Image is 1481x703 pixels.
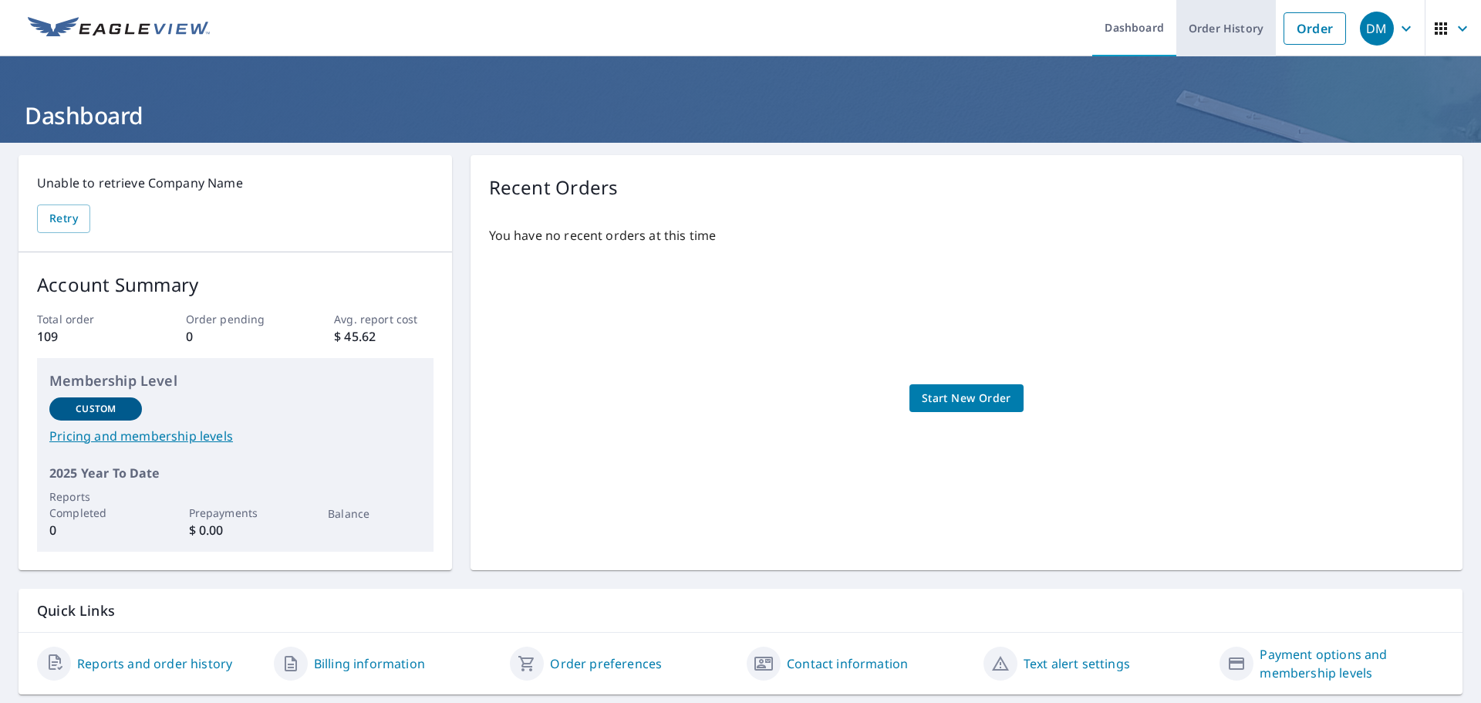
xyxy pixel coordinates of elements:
a: Start New Order [909,384,1024,413]
p: Quick Links [37,601,1444,620]
p: 109 [37,327,136,346]
p: 2025 Year To Date [49,464,421,482]
a: Billing information [314,654,425,673]
p: Custom [76,402,116,416]
p: Membership Level [49,370,421,391]
a: Reports and order history [77,654,232,673]
p: Recent Orders [489,174,619,201]
button: Retry [37,204,90,233]
div: DM [1360,12,1394,46]
span: Start New Order [922,389,1011,408]
p: Total order [37,311,136,327]
p: $ 45.62 [334,327,433,346]
img: EV Logo [28,17,210,40]
span: Retry [49,209,78,228]
p: Avg. report cost [334,311,433,327]
p: Reports Completed [49,488,142,521]
p: Unable to retrieve Company Name [37,174,434,192]
p: Order pending [186,311,285,327]
p: 0 [49,521,142,539]
a: Text alert settings [1024,654,1130,673]
a: Contact information [787,654,908,673]
a: Pricing and membership levels [49,427,421,445]
p: Balance [328,505,420,522]
p: Prepayments [189,505,282,521]
a: Order [1284,12,1346,45]
p: You have no recent orders at this time [489,226,1444,245]
a: Order preferences [550,654,662,673]
a: Payment options and membership levels [1260,645,1444,682]
h1: Dashboard [19,100,1462,131]
p: $ 0.00 [189,521,282,539]
p: Account Summary [37,271,434,299]
p: 0 [186,327,285,346]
